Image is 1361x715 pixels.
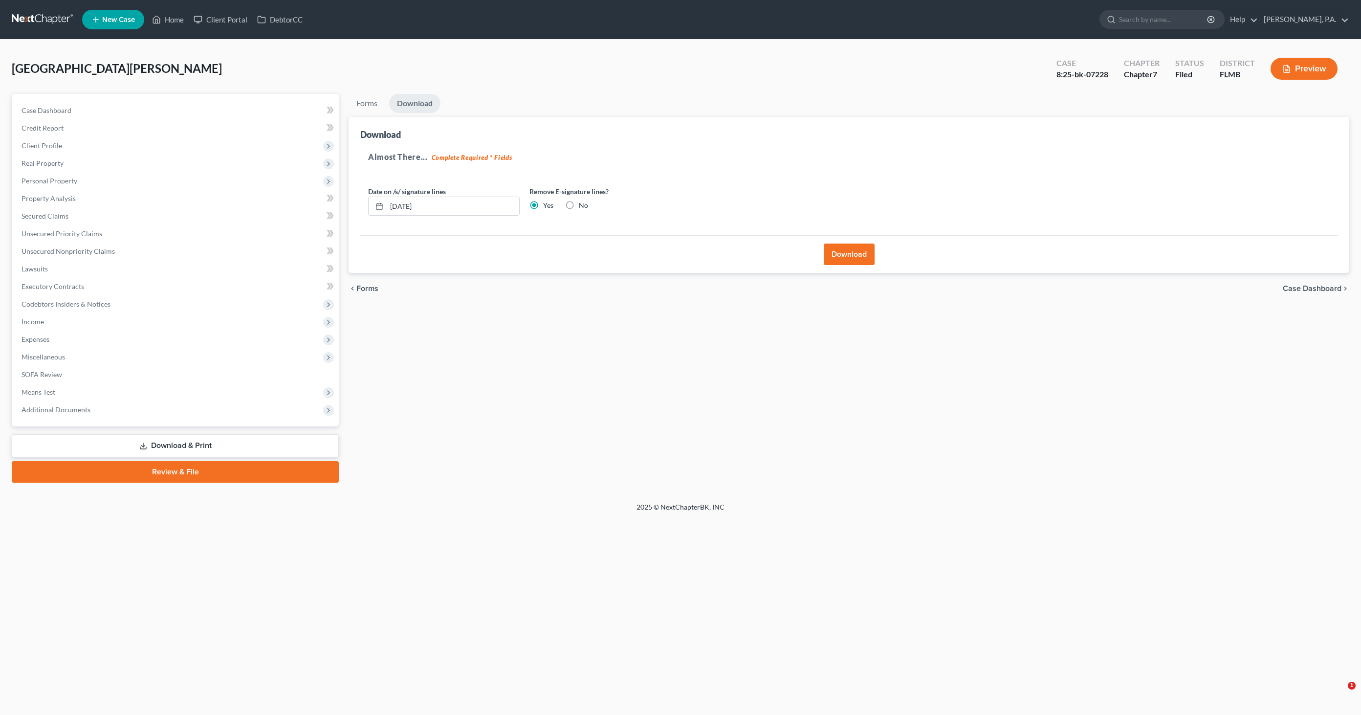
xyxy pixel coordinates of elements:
span: Case Dashboard [1283,285,1341,292]
strong: Complete Required * Fields [432,154,512,161]
a: Case Dashboard [14,102,339,119]
input: Search by name... [1119,10,1208,28]
a: [PERSON_NAME], P.A. [1259,11,1349,28]
div: Chapter [1124,58,1160,69]
div: Status [1175,58,1204,69]
input: MM/DD/YYYY [387,197,519,216]
span: Expenses [22,335,49,343]
span: Property Analysis [22,194,76,202]
span: Additional Documents [22,405,90,414]
span: Case Dashboard [22,106,71,114]
span: Real Property [22,159,64,167]
span: Credit Report [22,124,64,132]
span: Miscellaneous [22,353,65,361]
a: Client Portal [189,11,252,28]
a: Unsecured Nonpriority Claims [14,243,339,260]
div: FLMB [1220,69,1255,80]
a: Home [147,11,189,28]
span: 7 [1153,69,1157,79]
iframe: Intercom live chat [1328,682,1351,705]
a: DebtorCC [252,11,307,28]
span: Unsecured Priority Claims [22,229,102,238]
div: Case [1056,58,1108,69]
span: Codebtors Insiders & Notices [22,300,110,308]
div: 8:25-bk-07228 [1056,69,1108,80]
a: Forms [349,94,385,113]
h5: Almost There... [368,151,1330,163]
span: Means Test [22,388,55,396]
span: Client Profile [22,141,62,150]
a: Lawsuits [14,260,339,278]
label: No [579,201,588,210]
label: Remove E-signature lines? [529,186,681,197]
a: Case Dashboard chevron_right [1283,285,1349,292]
button: Preview [1271,58,1338,80]
a: Unsecured Priority Claims [14,225,339,243]
span: Forms [356,285,378,292]
span: 1 [1348,682,1356,690]
span: New Case [102,16,135,23]
a: Executory Contracts [14,278,339,295]
span: Personal Property [22,177,77,185]
a: Help [1225,11,1258,28]
i: chevron_right [1341,285,1349,292]
a: Review & File [12,461,339,483]
div: Chapter [1124,69,1160,80]
span: Executory Contracts [22,282,84,290]
a: Secured Claims [14,207,339,225]
button: Download [824,244,875,265]
a: SOFA Review [14,366,339,383]
a: Download & Print [12,434,339,457]
div: District [1220,58,1255,69]
button: chevron_left Forms [349,285,392,292]
div: Download [360,129,401,140]
i: chevron_left [349,285,356,292]
div: 2025 © NextChapterBK, INC [402,502,959,520]
span: [GEOGRAPHIC_DATA][PERSON_NAME] [12,61,222,75]
a: Download [389,94,440,113]
div: Filed [1175,69,1204,80]
a: Property Analysis [14,190,339,207]
span: Unsecured Nonpriority Claims [22,247,115,255]
label: Yes [543,201,553,210]
a: Credit Report [14,119,339,137]
span: Income [22,317,44,326]
span: SOFA Review [22,370,62,379]
span: Lawsuits [22,265,48,273]
span: Secured Claims [22,212,68,220]
label: Date on /s/ signature lines [368,186,446,197]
